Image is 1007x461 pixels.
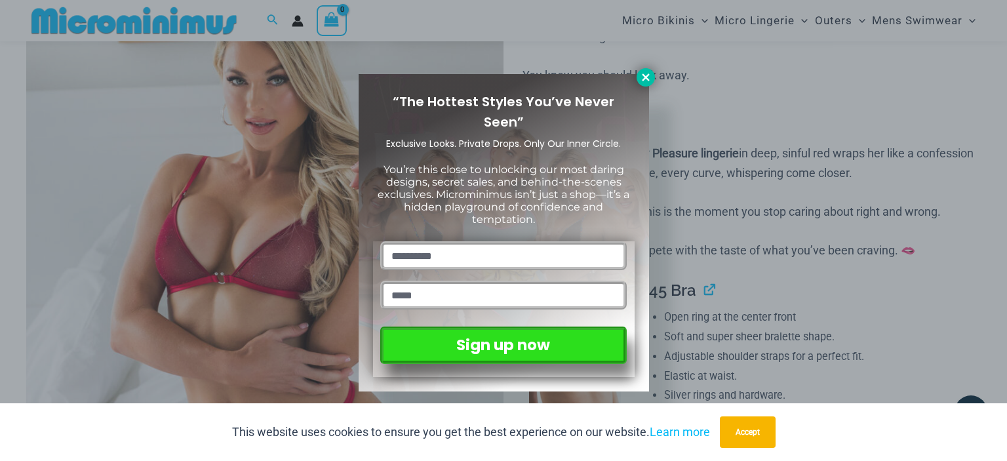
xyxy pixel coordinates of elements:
[232,422,710,442] p: This website uses cookies to ensure you get the best experience on our website.
[386,137,621,150] span: Exclusive Looks. Private Drops. Only Our Inner Circle.
[637,68,655,87] button: Close
[720,416,776,448] button: Accept
[378,163,629,226] span: You’re this close to unlocking our most daring designs, secret sales, and behind-the-scenes exclu...
[650,425,710,439] a: Learn more
[393,92,614,131] span: “The Hottest Styles You’ve Never Seen”
[380,327,626,364] button: Sign up now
